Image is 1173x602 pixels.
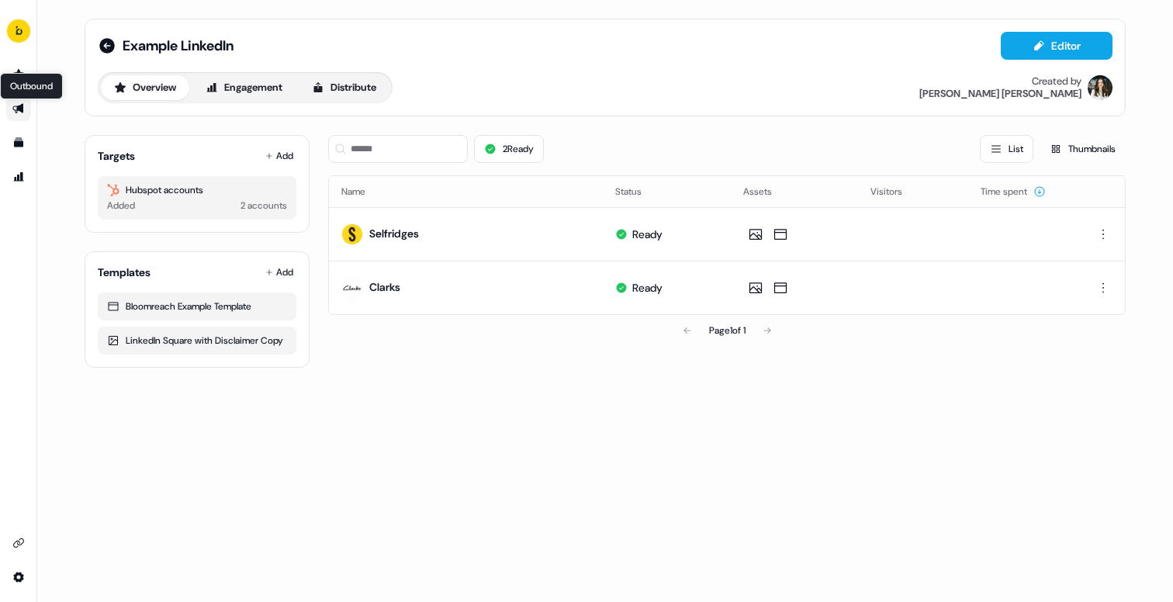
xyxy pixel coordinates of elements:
a: Go to integrations [6,565,31,590]
th: Assets [731,176,859,207]
button: Thumbnails [1040,135,1126,163]
div: 2 accounts [240,198,287,213]
a: Go to templates [6,130,31,155]
div: [PERSON_NAME] [PERSON_NAME] [919,88,1081,100]
div: Ready [632,227,663,242]
button: Editor [1001,32,1112,60]
a: Go to integrations [6,531,31,555]
button: 2Ready [474,135,544,163]
div: Hubspot accounts [107,182,287,198]
div: Created by [1032,75,1081,88]
div: Ready [632,280,663,296]
button: Status [615,178,660,206]
div: LinkedIn Square with Disclaimer Copy [107,333,287,348]
button: Distribute [299,75,389,100]
a: Go to attribution [6,164,31,189]
button: Name [341,178,384,206]
button: List [980,135,1033,163]
div: Page 1 of 1 [709,323,746,338]
div: Bloomreach Example Template [107,299,287,314]
button: Add [262,145,296,167]
span: Example LinkedIn [123,36,234,55]
a: Editor [1001,40,1112,56]
div: Targets [98,148,135,164]
a: Clarks [369,280,400,294]
button: Engagement [192,75,296,100]
button: Overview [101,75,189,100]
a: Go to outbound experience [6,96,31,121]
div: Added [107,198,135,213]
a: Selfridges [369,227,419,240]
div: Templates [98,265,151,280]
img: Billie [1088,75,1112,100]
button: Time spent [981,178,1046,206]
a: Go to prospects [6,62,31,87]
button: Visitors [870,178,921,206]
button: Add [262,261,296,283]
